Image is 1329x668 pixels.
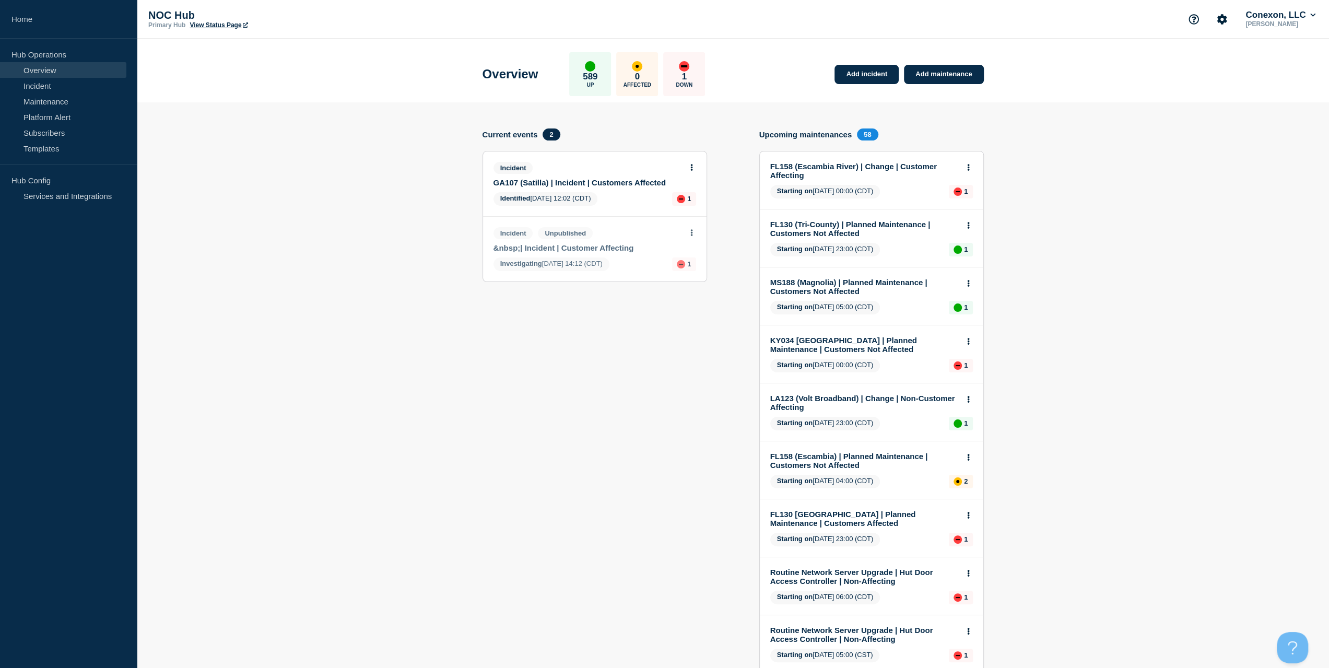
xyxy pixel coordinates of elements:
[954,361,962,370] div: down
[954,651,962,660] div: down
[770,359,880,372] span: [DATE] 00:00 (CDT)
[770,510,959,528] a: FL130 [GEOGRAPHIC_DATA] | Planned Maintenance | Customers Affected
[964,361,968,369] p: 1
[954,535,962,544] div: down
[770,278,959,296] a: MS188 (Magnolia) | Planned Maintenance | Customers Not Affected
[770,301,880,314] span: [DATE] 05:00 (CDT)
[1183,8,1205,30] button: Support
[1211,8,1233,30] button: Account settings
[1243,20,1318,28] p: [PERSON_NAME]
[954,593,962,602] div: down
[1243,10,1318,20] button: Conexon, LLC
[632,61,642,72] div: affected
[770,394,959,412] a: LA123 (Volt Broadband) | Change | Non-Customer Affecting
[964,477,968,485] p: 2
[770,417,880,430] span: [DATE] 23:00 (CDT)
[770,220,959,238] a: FL130 (Tri-County) | Planned Maintenance | Customers Not Affected
[964,419,968,427] p: 1
[954,477,962,486] div: affected
[964,187,968,195] p: 1
[635,72,640,82] p: 0
[500,260,542,267] span: Investigating
[770,336,959,354] a: KY034 [GEOGRAPHIC_DATA] | Planned Maintenance | Customers Not Affected
[834,65,899,84] a: Add incident
[777,361,813,369] span: Starting on
[777,187,813,195] span: Starting on
[857,128,878,140] span: 58
[777,419,813,427] span: Starting on
[677,260,685,268] div: down
[770,452,959,470] a: FL158 (Escambia) | Planned Maintenance | Customers Not Affected
[770,591,880,604] span: [DATE] 06:00 (CDT)
[483,130,538,139] h4: Current events
[148,9,357,21] p: NOC Hub
[1277,632,1308,663] iframe: Help Scout Beacon - Open
[770,475,880,488] span: [DATE] 04:00 (CDT)
[964,593,968,601] p: 1
[538,227,593,239] span: Unpublished
[954,245,962,254] div: up
[500,194,531,202] span: Identified
[964,535,968,543] p: 1
[770,626,959,643] a: Routine Network Server Upgrade | Hut Door Access Controller | Non-Affecting
[777,651,813,659] span: Starting on
[493,227,533,239] span: Incident
[904,65,983,84] a: Add maintenance
[493,162,533,174] span: Incident
[543,128,560,140] span: 2
[770,568,959,585] a: Routine Network Server Upgrade | Hut Door Access Controller | Non-Affecting
[770,162,959,180] a: FL158 (Escambia River) | Change | Customer Affecting
[777,593,813,601] span: Starting on
[770,649,880,662] span: [DATE] 05:00 (CST)
[777,477,813,485] span: Starting on
[583,72,597,82] p: 589
[777,535,813,543] span: Starting on
[777,245,813,253] span: Starting on
[679,61,689,72] div: down
[759,130,852,139] h4: Upcoming maintenances
[493,257,609,271] span: [DATE] 14:12 (CDT)
[493,243,682,252] a: &nbsp;| Incident | Customer Affecting
[954,419,962,428] div: up
[682,72,687,82] p: 1
[493,192,598,206] span: [DATE] 12:02 (CDT)
[676,82,692,88] p: Down
[586,82,594,88] p: Up
[777,303,813,311] span: Starting on
[964,303,968,311] p: 1
[585,61,595,72] div: up
[687,260,691,268] p: 1
[954,187,962,196] div: down
[954,303,962,312] div: up
[770,533,880,546] span: [DATE] 23:00 (CDT)
[964,245,968,253] p: 1
[964,651,968,659] p: 1
[483,67,538,81] h1: Overview
[677,195,685,203] div: down
[687,195,691,203] p: 1
[624,82,651,88] p: Affected
[770,185,880,198] span: [DATE] 00:00 (CDT)
[148,21,185,29] p: Primary Hub
[770,243,880,256] span: [DATE] 23:00 (CDT)
[190,21,248,29] a: View Status Page
[493,178,682,187] a: GA107 (Satilla) | Incident | Customers Affected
